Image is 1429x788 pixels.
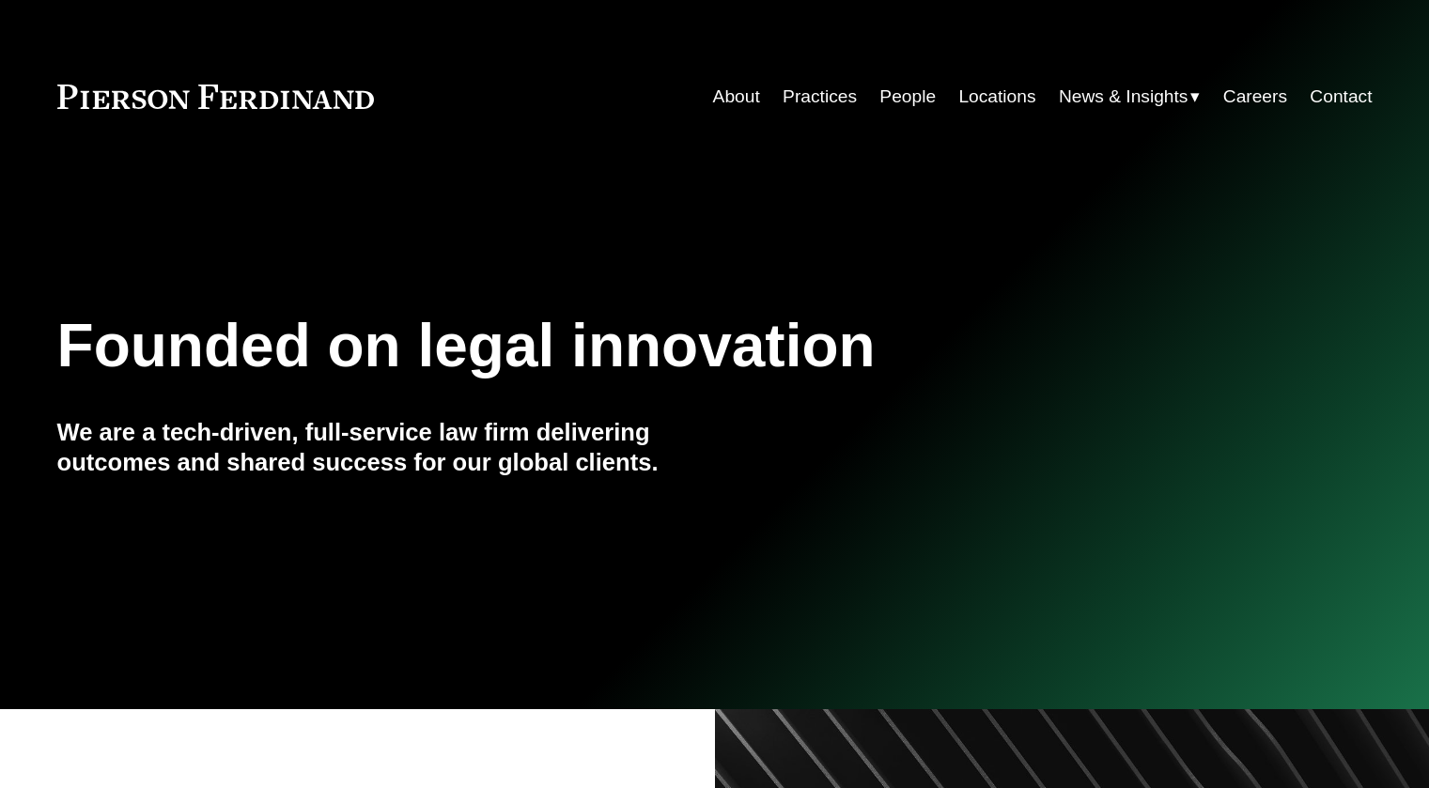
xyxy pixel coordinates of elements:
[57,417,715,478] h4: We are a tech-driven, full-service law firm delivering outcomes and shared success for our global...
[783,79,857,115] a: Practices
[1059,81,1188,114] span: News & Insights
[879,79,936,115] a: People
[958,79,1035,115] a: Locations
[57,312,1154,380] h1: Founded on legal innovation
[1059,79,1201,115] a: folder dropdown
[1310,79,1372,115] a: Contact
[1223,79,1287,115] a: Careers
[713,79,760,115] a: About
